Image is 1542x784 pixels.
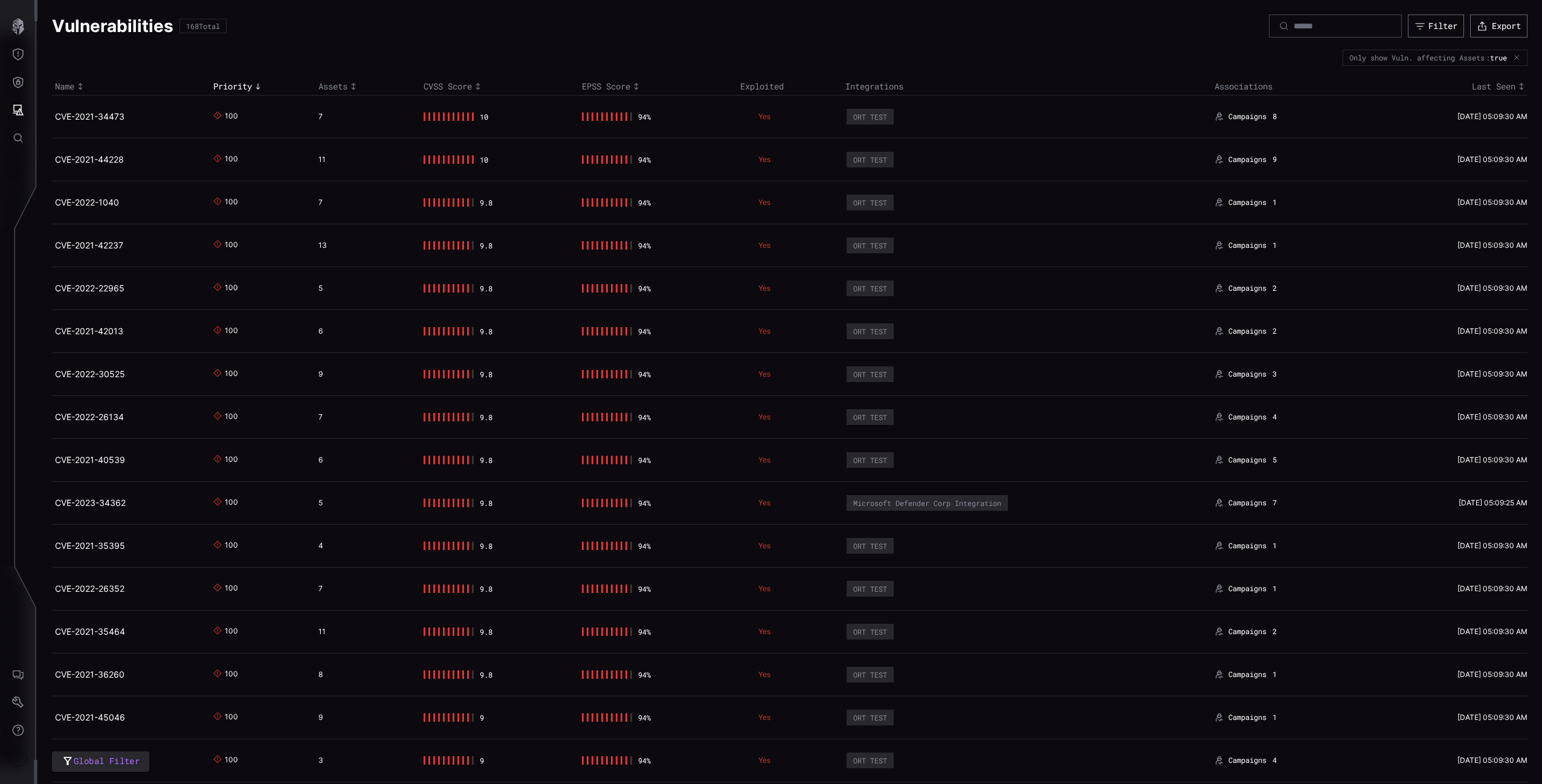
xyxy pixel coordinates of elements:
[480,198,493,207] div: 9.8
[225,497,234,508] div: 100
[225,369,234,380] div: 100
[55,81,207,92] div: Toggle sort direction
[225,197,234,208] div: 100
[1273,369,1277,379] span: 3
[225,540,234,551] div: 100
[74,754,140,769] span: Global Filter
[853,713,887,722] div: ORT TEST
[1228,326,1266,336] span: Campaigns
[853,198,887,207] div: ORT TEST
[638,112,651,121] div: 94 %
[758,198,830,207] p: Yes
[1457,283,1527,293] time: [DATE] 05:09:30 AM
[55,583,124,594] a: CVE-2022-26352
[225,626,234,637] div: 100
[1228,412,1266,422] span: Campaigns
[1228,455,1266,465] span: Campaigns
[318,412,408,422] div: 7
[480,585,493,593] div: 9.8
[1372,81,1527,92] div: Toggle sort direction
[1228,756,1266,765] span: Campaigns
[853,370,887,378] div: ORT TEST
[480,155,493,164] div: 10
[480,456,493,464] div: 9.8
[1457,627,1527,636] time: [DATE] 05:09:30 AM
[758,283,830,293] p: Yes
[1273,455,1277,465] span: 5
[1228,498,1266,508] span: Campaigns
[318,541,408,551] div: 4
[638,413,651,421] div: 94 %
[55,154,124,164] a: CVE-2021-44228
[638,627,651,636] div: 94 %
[225,154,234,165] div: 100
[853,112,887,121] div: ORT TEST
[1457,369,1527,378] time: [DATE] 05:09:30 AM
[213,81,312,92] div: Toggle sort direction
[318,112,408,121] div: 7
[318,498,408,508] div: 5
[1228,283,1266,293] span: Campaigns
[853,670,887,679] div: ORT TEST
[318,713,408,722] div: 9
[758,541,830,551] p: Yes
[1273,541,1277,551] span: 1
[1228,541,1266,551] span: Campaigns
[55,240,123,250] a: CVE-2021-42237
[853,413,887,421] div: ORT TEST
[55,497,126,508] a: CVE-2023-34362
[1408,15,1464,37] button: Filter
[638,756,651,765] div: 94 %
[758,670,830,679] p: Yes
[758,498,830,508] p: Yes
[225,412,234,423] div: 100
[1228,112,1266,121] span: Campaigns
[1470,15,1527,37] button: Export
[1273,155,1277,164] span: 9
[853,456,887,464] div: ORT TEST
[318,627,408,637] div: 11
[1273,627,1277,637] span: 2
[853,499,1001,507] div: Microsoft Defender Corp Integration
[758,112,830,121] p: Yes
[55,455,125,465] a: CVE-2021-40539
[480,713,493,722] div: 9
[1457,713,1527,722] time: [DATE] 05:09:30 AM
[638,542,651,550] div: 94 %
[638,284,651,293] div: 94 %
[55,412,124,422] a: CVE-2022-26134
[480,112,493,121] div: 10
[638,713,651,722] div: 94 %
[1273,670,1277,679] span: 1
[638,499,651,507] div: 94 %
[55,369,125,379] a: CVE-2022-30525
[1228,627,1266,637] span: Campaigns
[758,412,830,422] p: Yes
[1211,78,1370,96] th: Associations
[318,455,408,465] div: 6
[225,283,234,294] div: 100
[1228,713,1266,722] span: Campaigns
[1273,756,1277,765] span: 4
[1228,584,1266,594] span: Campaigns
[638,327,651,335] div: 94 %
[758,627,830,637] p: Yes
[1457,412,1527,421] time: [DATE] 05:09:30 AM
[853,542,887,550] div: ORT TEST
[480,499,493,507] div: 9.8
[758,756,830,765] p: Yes
[1273,241,1277,250] span: 1
[853,284,887,293] div: ORT TEST
[853,327,887,335] div: ORT TEST
[55,197,119,207] a: CVE-2022-1040
[1273,112,1277,121] span: 8
[638,198,651,207] div: 94 %
[318,670,408,679] div: 8
[853,627,887,636] div: ORT TEST
[638,155,651,164] div: 94 %
[758,455,830,465] p: Yes
[758,241,830,250] p: Yes
[638,241,651,250] div: 94 %
[1273,498,1277,508] span: 7
[1228,155,1266,164] span: Campaigns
